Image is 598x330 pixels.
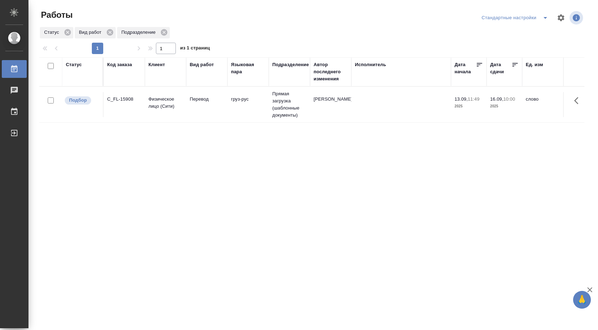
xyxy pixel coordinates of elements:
td: слово [522,92,563,117]
div: Вид работ [190,61,214,68]
p: Подбор [69,97,87,104]
p: 13.09, [455,96,468,102]
div: Дата сдачи [490,61,512,75]
div: Можно подбирать исполнителей [64,96,99,105]
button: Здесь прячутся важные кнопки [570,92,587,109]
div: Дата начала [455,61,476,75]
span: Работы [39,9,73,21]
p: 2025 [455,103,483,110]
p: 2025 [490,103,519,110]
div: Подразделение [117,27,170,38]
td: Прямая загрузка (шаблонные документы) [269,87,310,122]
div: Подразделение [272,61,309,68]
div: split button [480,12,552,23]
div: Статус [66,61,82,68]
p: Вид работ [79,29,104,36]
div: Ед. изм [526,61,543,68]
p: 16.09, [490,96,503,102]
span: из 1 страниц [180,44,210,54]
div: Вид работ [75,27,116,38]
div: C_FL-15908 [107,96,141,103]
p: Статус [44,29,62,36]
div: Автор последнего изменения [314,61,348,82]
button: 🙏 [573,291,591,309]
p: Подразделение [121,29,158,36]
div: Исполнитель [355,61,386,68]
span: Настроить таблицу [552,9,570,26]
p: Физическое лицо (Сити) [148,96,183,110]
div: Статус [40,27,73,38]
span: Посмотреть информацию [570,11,584,25]
p: 11:49 [468,96,479,102]
td: груз-рус [227,92,269,117]
td: [PERSON_NAME] [310,92,351,117]
span: 🙏 [576,292,588,307]
p: 10:00 [503,96,515,102]
div: Клиент [148,61,165,68]
div: Код заказа [107,61,132,68]
p: Перевод [190,96,224,103]
div: Языковая пара [231,61,265,75]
